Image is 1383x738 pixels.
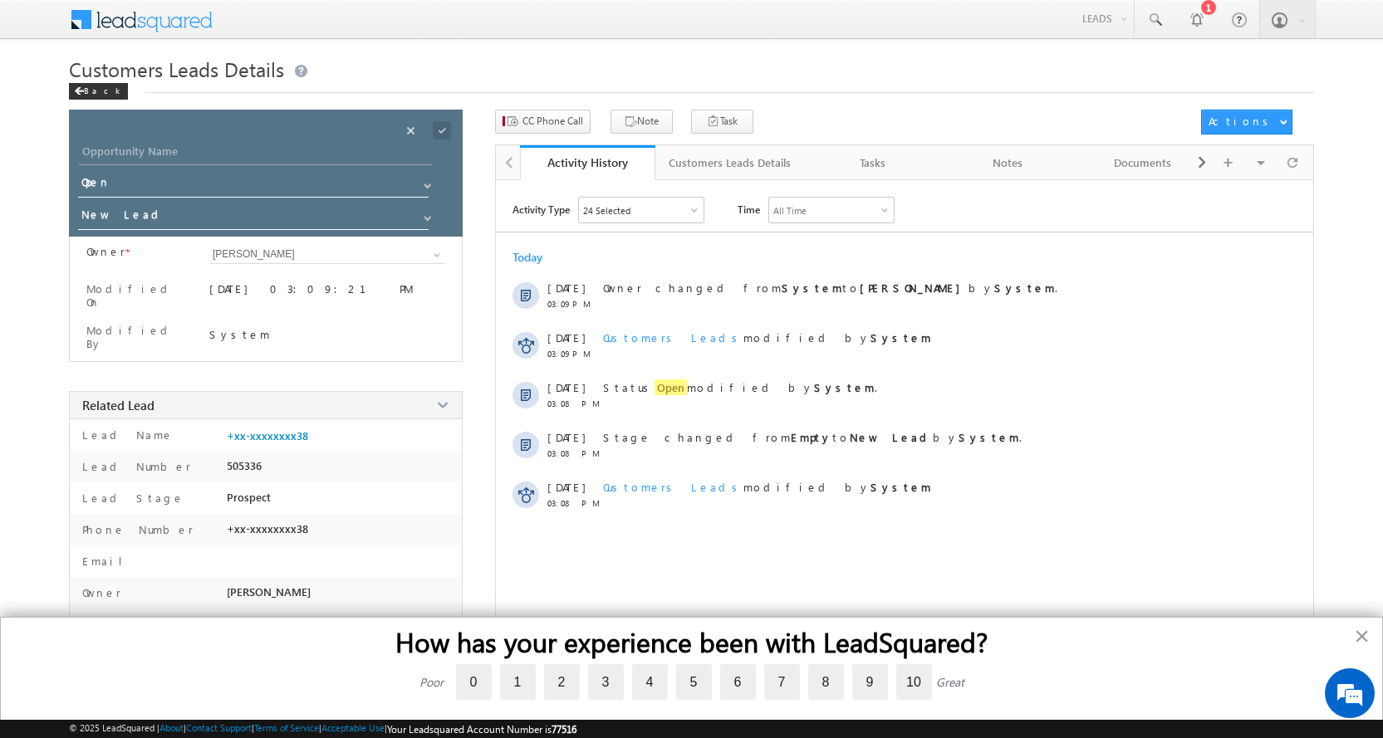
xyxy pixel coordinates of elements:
strong: System [871,480,931,494]
a: About [159,722,184,733]
span: Time [738,197,760,222]
input: Stage [78,204,429,230]
span: CC Phone Call [522,114,583,129]
span: 03:09 PM [547,349,597,359]
span: Customers Leads [603,480,743,494]
a: Terms of Service [254,722,319,733]
strong: New Lead [850,430,933,444]
strong: [PERSON_NAME] [860,281,969,295]
label: Owner [86,245,125,258]
label: 9 [852,664,888,700]
label: 3 [588,664,624,700]
span: Related Lead [82,397,154,413]
div: Activity History [532,154,643,170]
span: 03:08 PM [547,448,597,458]
label: 8 [808,664,844,700]
span: Customers Leads [603,330,743,345]
div: Poor [419,674,444,690]
span: [DATE] [547,430,585,444]
label: Lead Stage [78,491,184,505]
div: All Time [773,205,807,216]
a: Acceptable Use [321,722,385,733]
label: Owner [78,585,121,599]
button: Task [691,110,753,134]
strong: System [814,380,875,394]
span: [DATE] [547,330,585,345]
div: Tasks [819,153,926,173]
span: Owner changed from to by . [603,281,1057,295]
span: Activity Type [512,197,570,222]
span: Customers Leads Details [69,56,284,82]
label: Lead Name [78,428,174,442]
label: 2 [544,664,580,700]
span: © 2025 LeadSquared | | | | | [69,722,576,736]
div: Actions [1209,114,1274,129]
a: Show All Items [415,174,436,190]
span: [DATE] [547,380,585,394]
button: Close [1354,623,1370,649]
span: 03:08 PM [547,498,597,508]
span: 03:09 PM [547,299,597,309]
strong: System [959,430,1019,444]
span: [PERSON_NAME] [227,585,311,599]
strong: System [782,281,842,295]
label: Modified On [86,282,189,309]
span: modified by [603,480,931,494]
span: 505336 [227,459,262,472]
label: Phone Number [78,522,194,536]
label: 0 [456,664,492,700]
span: 03:08 PM [547,398,597,408]
div: System [209,327,445,341]
div: 24 Selected [583,205,630,216]
label: Email [78,554,135,568]
strong: System [871,330,931,345]
input: Opportunity Name Opportunity Name [79,142,432,165]
span: Stage changed from to by . [603,430,1022,444]
label: 1 [500,664,536,700]
span: Open [655,379,687,395]
span: modified by [603,330,931,345]
span: Your Leadsquared Account Number is [387,723,576,736]
span: [DATE] [547,281,585,295]
button: Note [611,110,673,134]
label: 6 [720,664,756,700]
span: 77516 [552,723,576,736]
a: Show All Items [415,206,436,222]
div: Back [69,83,128,100]
div: [DATE] 03:09:21 PM [209,281,445,305]
div: Customers Leads Details [669,153,791,173]
div: Notes [954,153,1062,173]
a: Show All Items [424,247,445,263]
div: Great [936,674,964,690]
input: Type to Search [209,245,445,264]
input: Status [78,172,429,198]
strong: System [994,281,1055,295]
span: +xx-xxxxxxxx38 [227,429,308,442]
label: 4 [632,664,668,700]
div: Owner Changed,Status Changed,Stage Changed,Source Changed,Notes & 19 more.. [579,198,704,222]
label: 7 [764,664,800,700]
a: Contact Support [186,722,252,733]
div: Documents [1089,153,1196,173]
span: Prospect [227,491,271,504]
h2: How has your experience been with LeadSquared? [34,626,1349,657]
label: Lead Number [78,459,191,473]
label: Modified By [86,324,189,350]
label: 10 [896,664,932,700]
span: +xx-xxxxxxxx38 [227,522,308,535]
span: [DATE] [547,480,585,494]
strong: Empty [791,430,832,444]
div: Today [512,249,566,265]
label: 5 [676,664,712,700]
span: Status modified by . [603,379,877,395]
